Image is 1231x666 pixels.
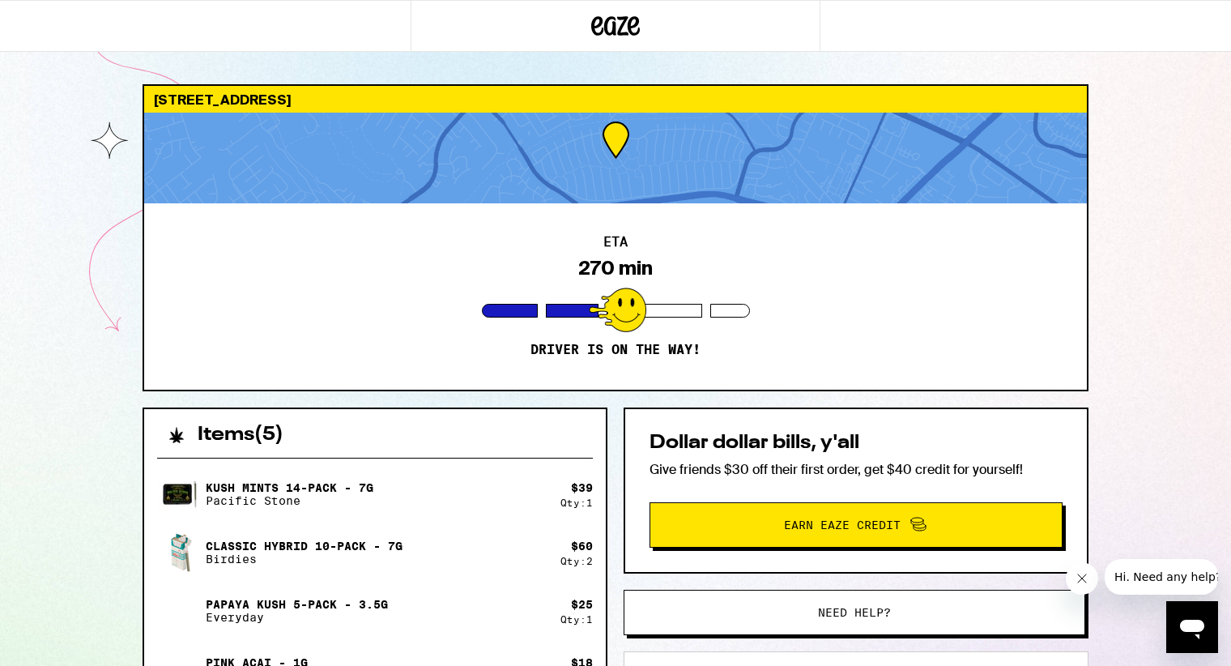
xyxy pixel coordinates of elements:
[206,598,388,611] p: Papaya Kush 5-Pack - 3.5g
[560,614,593,625] div: Qty: 1
[560,556,593,566] div: Qty: 2
[818,607,891,618] span: Need help?
[784,519,901,531] span: Earn Eaze Credit
[571,540,593,553] div: $ 60
[206,481,373,494] p: Kush Mints 14-Pack - 7g
[206,494,373,507] p: Pacific Stone
[198,425,283,445] h2: Items ( 5 )
[144,86,1087,113] div: [STREET_ADDRESS]
[157,472,202,517] img: Kush Mints 14-Pack - 7g
[578,257,653,280] div: 270 min
[157,530,202,575] img: Classic Hybrid 10-Pack - 7g
[1166,601,1218,653] iframe: Button to launch messaging window
[206,611,388,624] p: Everyday
[650,502,1063,548] button: Earn Eaze Credit
[1066,562,1098,595] iframe: Close message
[530,342,701,358] p: Driver is on the way!
[624,590,1085,635] button: Need help?
[650,461,1063,478] p: Give friends $30 off their first order, get $40 credit for yourself!
[10,11,117,24] span: Hi. Need any help?
[157,588,202,634] img: Papaya Kush 5-Pack - 3.5g
[1105,559,1218,595] iframe: Message from company
[206,540,403,553] p: Classic Hybrid 10-Pack - 7g
[603,236,628,249] h2: ETA
[650,433,1063,453] h2: Dollar dollar bills, y'all
[206,553,403,566] p: Birdies
[571,481,593,494] div: $ 39
[560,497,593,508] div: Qty: 1
[571,598,593,611] div: $ 25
